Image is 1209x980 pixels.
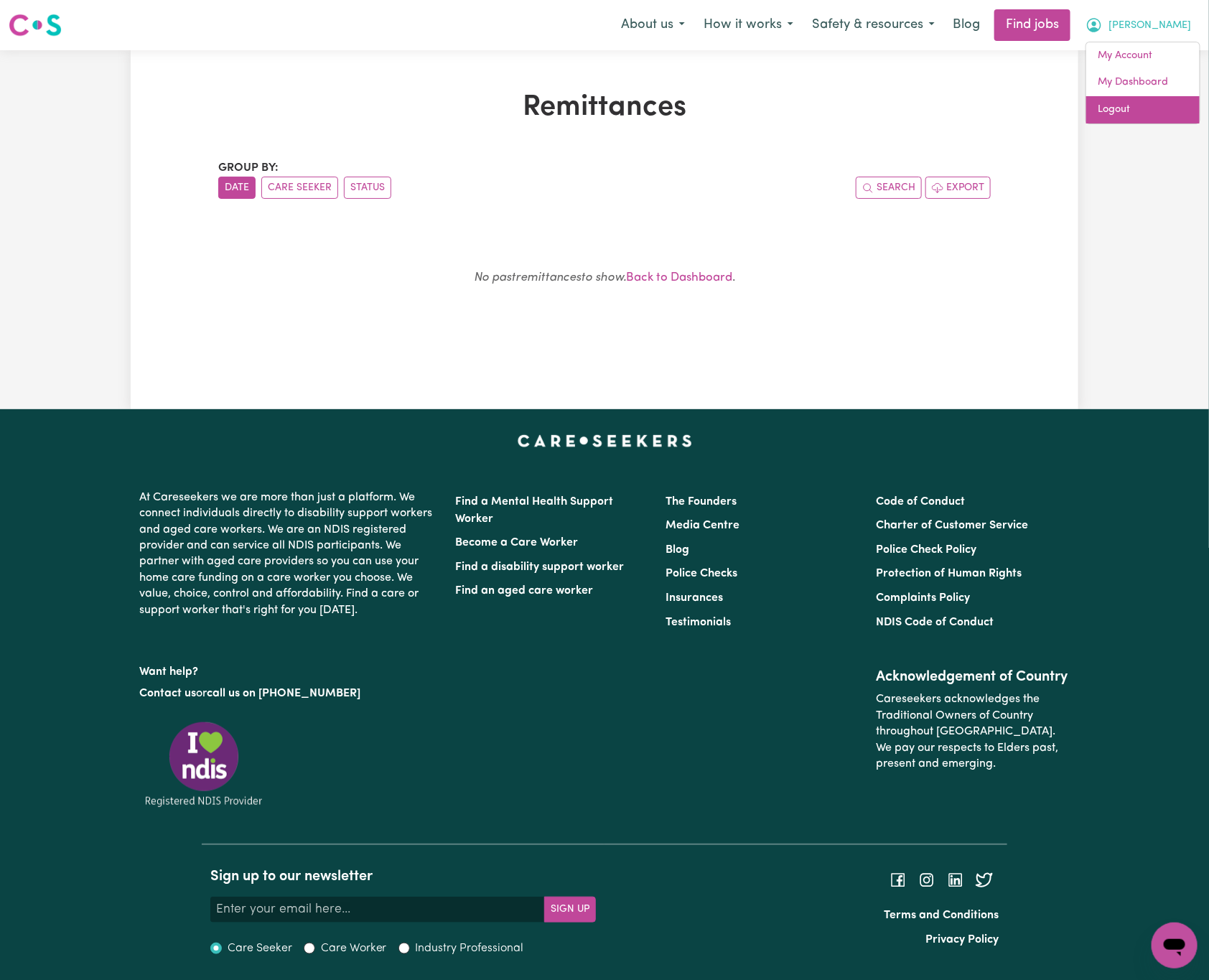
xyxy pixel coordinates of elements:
a: Testimonials [666,617,731,628]
h2: Acknowledgement of Country [877,668,1070,686]
a: My Dashboard [1086,69,1200,96]
label: Care Worker [321,940,387,957]
a: Find a disability support worker [455,561,624,573]
iframe: Button to launch messaging window [1152,923,1198,969]
a: Protection of Human Rights [877,568,1022,579]
input: Enter your email here... [210,897,545,923]
a: Police Checks [666,568,737,579]
button: Search [856,177,922,199]
a: Code of Conduct [877,496,966,508]
span: [PERSON_NAME] [1108,18,1191,34]
button: Safety & resources [803,10,944,40]
a: Careseekers logo [9,9,62,42]
button: Export [925,177,991,199]
h2: Sign up to our newsletter [210,868,596,885]
a: Media Centre [666,520,739,531]
button: About us [612,10,694,40]
p: Careseekers acknowledges the Traditional Owners of Country throughout [GEOGRAPHIC_DATA]. We pay o... [877,686,1070,778]
em: No past remittances to show. [474,271,626,284]
button: sort invoices by date [218,177,256,199]
span: Group by: [218,162,279,174]
a: Careseekers home page [518,435,692,447]
button: How it works [694,10,803,40]
a: Police Check Policy [877,544,977,556]
a: Find jobs [994,9,1070,41]
a: call us on [PHONE_NUMBER] [207,688,360,699]
a: Blog [666,544,689,556]
button: Subscribe [544,897,596,923]
a: Contact us [139,688,196,699]
a: Insurances [666,592,723,604]
label: Industry Professional [416,940,524,957]
button: My Account [1076,10,1200,40]
a: Follow Careseekers on LinkedIn [947,874,964,886]
button: sort invoices by paid status [344,177,391,199]
a: Privacy Policy [925,934,999,946]
div: My Account [1086,42,1200,124]
label: Care Seeker [228,940,292,957]
a: Blog [944,9,989,41]
a: Become a Care Worker [455,537,578,549]
small: . [474,271,735,284]
img: Careseekers logo [9,12,62,38]
a: My Account [1086,42,1200,70]
button: sort invoices by care seeker [261,177,338,199]
img: Registered NDIS provider [139,719,269,809]
p: or [139,680,438,707]
a: Find an aged care worker [455,585,593,597]
p: Want help? [139,658,438,680]
a: The Founders [666,496,737,508]
a: Find a Mental Health Support Worker [455,496,613,525]
a: Complaints Policy [877,592,971,604]
a: Charter of Customer Service [877,520,1029,531]
a: NDIS Code of Conduct [877,617,994,628]
h1: Remittances [218,90,991,125]
a: Follow Careseekers on Twitter [976,874,993,886]
a: Back to Dashboard [626,271,732,284]
a: Follow Careseekers on Instagram [918,874,935,886]
a: Terms and Conditions [884,910,999,921]
p: At Careseekers we are more than just a platform. We connect individuals directly to disability su... [139,484,438,624]
a: Logout [1086,96,1200,123]
a: Follow Careseekers on Facebook [890,874,907,886]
